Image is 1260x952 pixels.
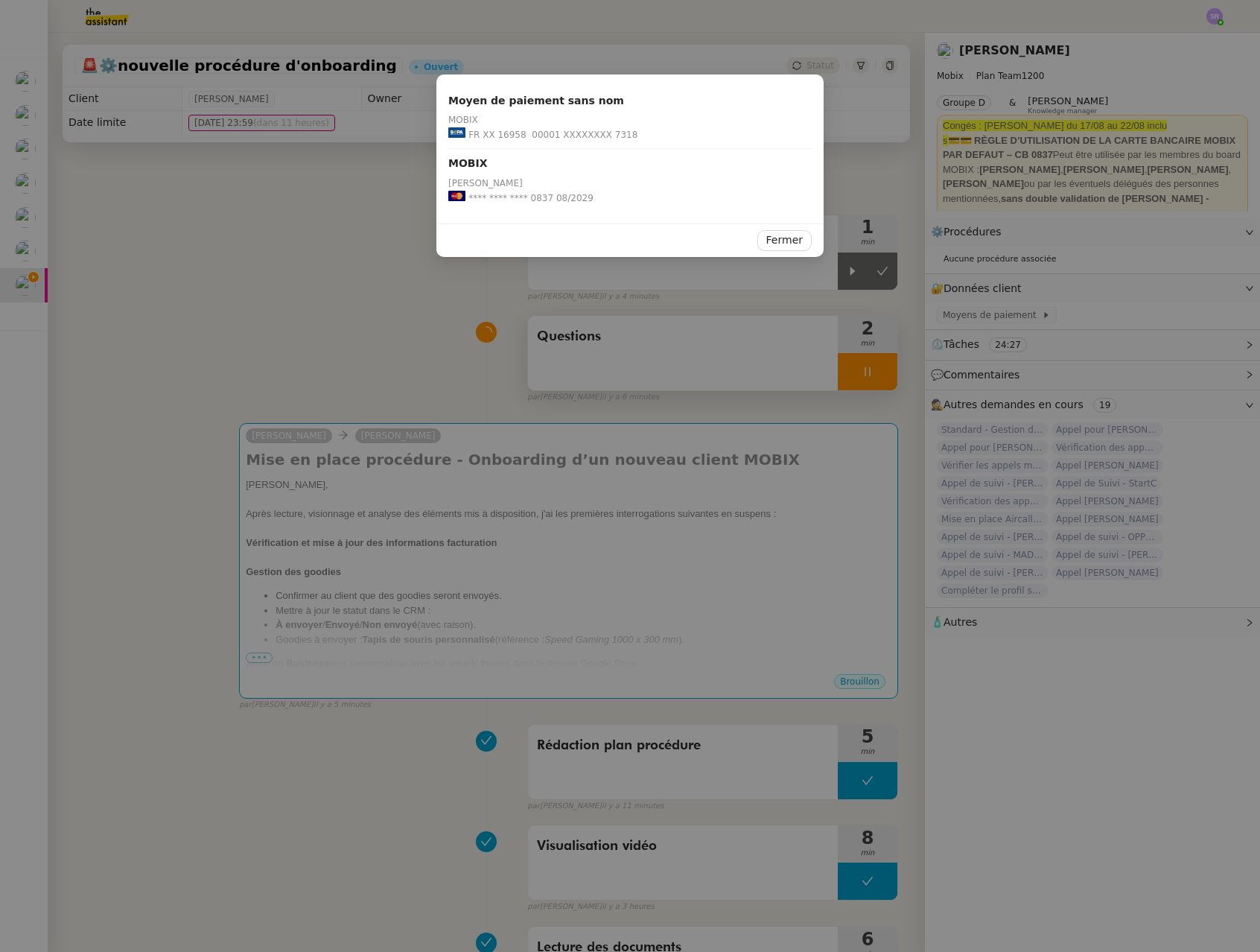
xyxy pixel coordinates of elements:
[766,232,803,249] span: Fermer
[448,127,465,138] img: card
[448,155,488,172] strong: MOBIX
[448,176,812,191] div: [PERSON_NAME]
[448,112,812,127] div: MOBIX
[448,191,465,201] img: card
[556,191,594,206] span: 08/2029
[757,230,812,251] button: Fermer
[448,92,624,110] strong: Moyen de paiement sans nom
[468,127,637,142] span: FR XX 16958 00001 XXXXXXXX 7318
